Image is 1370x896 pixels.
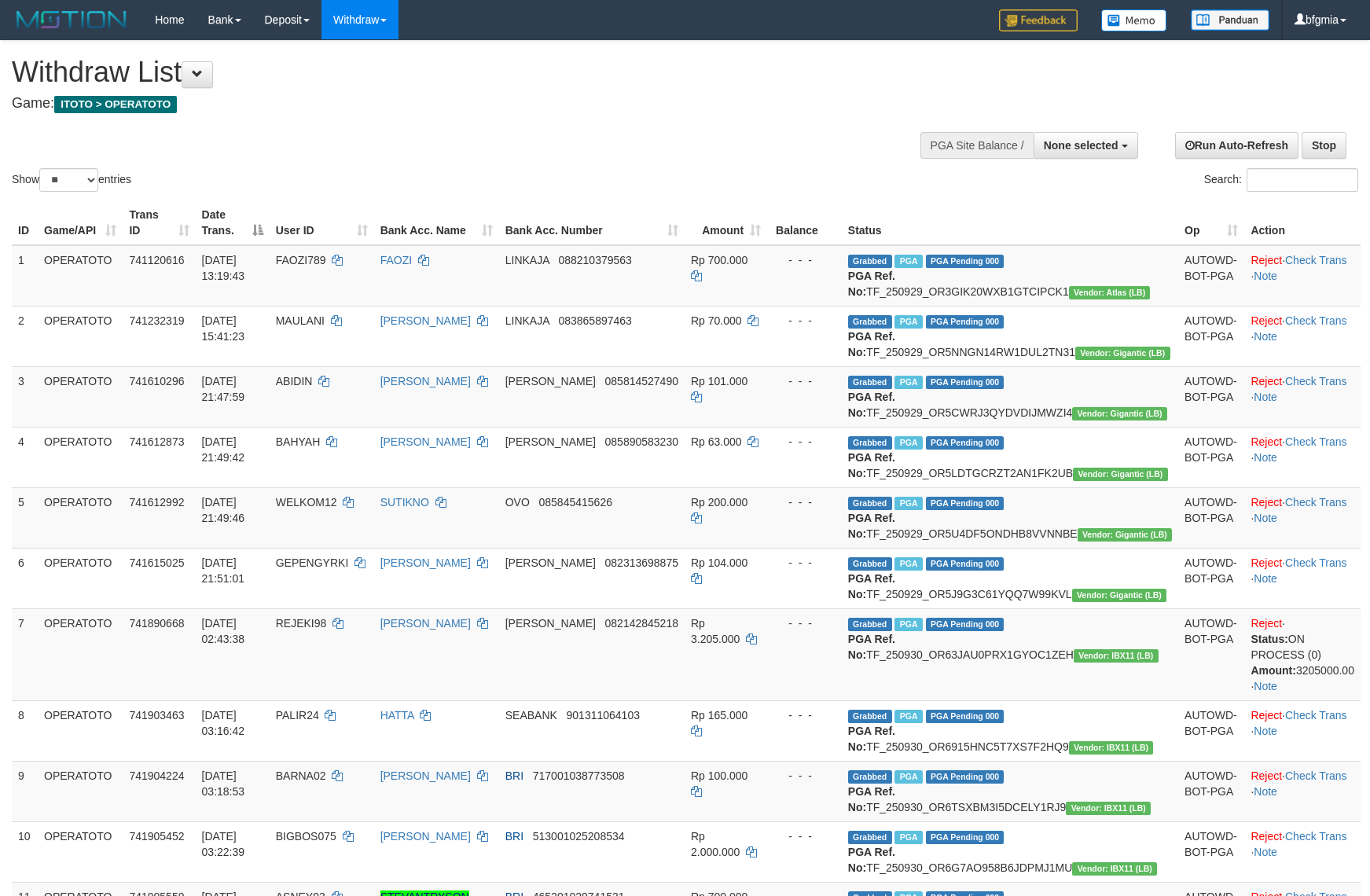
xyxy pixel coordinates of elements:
td: 4 [12,427,38,487]
a: Reject [1251,556,1282,569]
span: LINKAJA [505,314,549,327]
div: - - - [773,313,836,329]
span: OVO [505,496,530,509]
span: Marked by bfgmia [894,497,922,510]
a: Check Trans [1285,709,1347,722]
td: 3 [12,366,38,427]
div: - - - [773,828,836,844]
th: ID [12,200,38,245]
a: Reject [1251,709,1282,722]
span: Vendor URL: https://dashboard.q2checkout.com/secure [1075,347,1170,360]
span: SEABANK [505,709,557,722]
td: TF_250929_OR5J9G3C61YQQ7W99KVL [842,548,1178,608]
span: Vendor URL: https://dashboard.q2checkout.com/secure [1073,468,1168,481]
span: BARNA02 [276,769,326,782]
div: PGA Site Balance / [920,132,1034,159]
td: AUTOWD-BOT-PGA [1178,700,1244,761]
a: FAOZI [380,254,412,266]
td: TF_250929_OR5NNGN14RW1DUL2TN31 [842,306,1178,366]
div: - - - [773,555,836,571]
th: Balance [767,200,842,245]
span: [DATE] 03:22:39 [202,830,245,858]
a: Reject [1251,830,1282,843]
a: Note [1254,785,1277,798]
td: 6 [12,548,38,608]
td: 7 [12,608,38,700]
a: Reject [1251,435,1282,448]
td: 2 [12,306,38,366]
span: Copy 901311064103 to clipboard [567,709,640,722]
span: PGA Pending [926,618,1005,631]
b: PGA Ref. No: [848,572,895,600]
b: PGA Ref. No: [848,391,895,419]
th: Date Trans.: activate to sort column descending [196,200,270,245]
td: TF_250930_OR63JAU0PRX1GYOC1ZEH [842,608,1178,700]
span: Rp 63.000 [691,435,742,448]
span: Grabbed [848,436,892,450]
a: Note [1254,572,1277,585]
b: PGA Ref. No: [848,451,895,479]
b: Amount: [1251,664,1296,677]
span: Grabbed [848,497,892,510]
span: [DATE] 21:51:01 [202,556,245,585]
td: OPERATOTO [38,306,123,366]
span: Grabbed [848,255,892,268]
td: 5 [12,487,38,548]
td: · · [1244,306,1361,366]
span: Copy 082142845218 to clipboard [605,617,678,630]
span: Vendor URL: https://dashboard.q2checkout.com/secure [1078,528,1173,542]
span: Copy 085845415626 to clipboard [539,496,612,509]
div: - - - [773,707,836,723]
td: OPERATOTO [38,761,123,821]
a: Stop [1302,132,1346,159]
span: 741612873 [129,435,184,448]
td: AUTOWD-BOT-PGA [1178,548,1244,608]
div: ON PROCESS (0) 3205000.00 [1251,631,1354,678]
h4: Game: [12,96,898,112]
a: [PERSON_NAME] [380,375,471,387]
span: REJEKI98 [276,617,327,630]
span: None selected [1044,139,1118,152]
span: PGA Pending [926,710,1005,723]
th: Op: activate to sort column ascending [1178,200,1244,245]
span: Grabbed [848,770,892,784]
a: Reject [1251,375,1282,387]
span: Marked by bfgfanolo [894,770,922,784]
b: PGA Ref. No: [848,785,895,813]
label: Show entries [12,168,131,192]
td: AUTOWD-BOT-PGA [1178,366,1244,427]
span: 741903463 [129,709,184,722]
span: WELKOM12 [276,496,337,509]
a: Check Trans [1285,254,1347,266]
h1: Withdraw List [12,57,898,88]
span: PGA Pending [926,376,1005,389]
b: Status: [1251,633,1287,645]
span: Marked by bfgprasetyo [894,255,922,268]
td: AUTOWD-BOT-PGA [1178,245,1244,307]
span: Grabbed [848,618,892,631]
span: Vendor URL: https://dashboard.q2checkout.com/secure [1074,649,1159,663]
span: Vendor URL: https://dashboard.q2checkout.com/secure [1066,802,1151,815]
td: TF_250929_OR3GIK20WXB1GTCIPCK1 [842,245,1178,307]
span: Copy 082313698875 to clipboard [605,556,678,569]
a: HATTA [380,709,414,722]
td: · · [1244,427,1361,487]
a: Note [1254,512,1277,524]
td: OPERATOTO [38,427,123,487]
th: Amount: activate to sort column ascending [685,200,767,245]
td: · · [1244,487,1361,548]
span: Rp 70.000 [691,314,742,327]
span: PGA Pending [926,436,1005,450]
span: Grabbed [848,376,892,389]
input: Search: [1247,168,1358,192]
img: Button%20Memo.svg [1101,9,1167,31]
span: Vendor URL: https://dashboard.q2checkout.com/secure [1069,741,1154,755]
span: 741612992 [129,496,184,509]
span: Vendor URL: https://dashboard.q2checkout.com/secure [1072,407,1167,420]
img: MOTION_logo.png [12,8,131,31]
a: Check Trans [1285,830,1347,843]
span: Rp 2.000.000 [691,830,740,858]
span: GEPENGYRKI [276,556,349,569]
a: [PERSON_NAME] [380,769,471,782]
td: TF_250930_OR6TSXBM3I5DCELY1RJ9 [842,761,1178,821]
